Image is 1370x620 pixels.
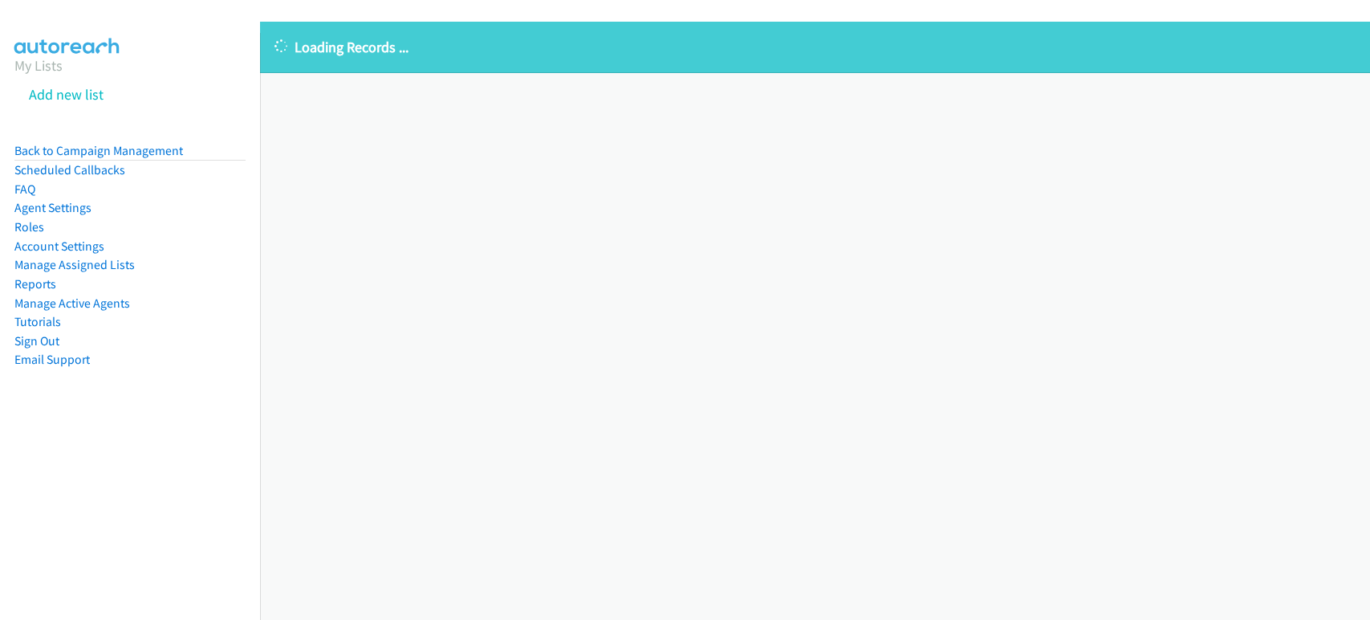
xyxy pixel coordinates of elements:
[14,200,91,215] a: Agent Settings
[14,333,59,349] a: Sign Out
[14,182,35,197] a: FAQ
[14,314,61,329] a: Tutorials
[14,143,183,158] a: Back to Campaign Management
[14,296,130,311] a: Manage Active Agents
[14,56,63,75] a: My Lists
[14,257,135,272] a: Manage Assigned Lists
[14,162,125,177] a: Scheduled Callbacks
[14,239,104,254] a: Account Settings
[14,352,90,367] a: Email Support
[274,36,1356,58] p: Loading Records ...
[14,276,56,292] a: Reports
[29,85,104,104] a: Add new list
[14,219,44,235] a: Roles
